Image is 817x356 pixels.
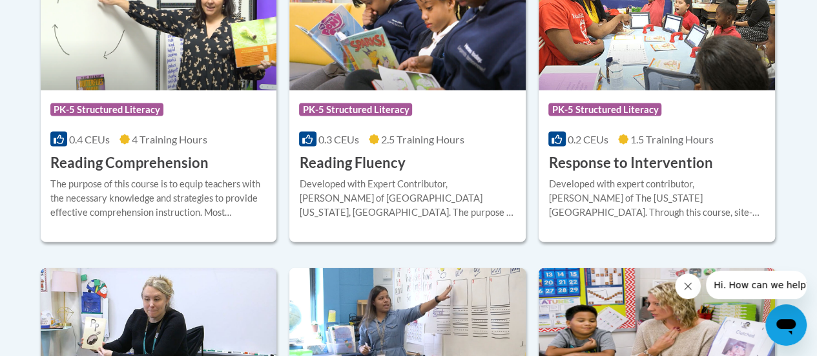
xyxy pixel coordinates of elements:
[548,153,712,173] h3: Response to Intervention
[299,153,405,173] h3: Reading Fluency
[299,177,516,220] div: Developed with Expert Contributor, [PERSON_NAME] of [GEOGRAPHIC_DATA][US_STATE], [GEOGRAPHIC_DATA...
[8,9,105,19] span: Hi. How can we help?
[568,133,608,145] span: 0.2 CEUs
[50,153,209,173] h3: Reading Comprehension
[299,103,412,116] span: PK-5 Structured Literacy
[50,103,163,116] span: PK-5 Structured Literacy
[548,103,661,116] span: PK-5 Structured Literacy
[548,177,765,220] div: Developed with expert contributor, [PERSON_NAME] of The [US_STATE][GEOGRAPHIC_DATA]. Through this...
[381,133,464,145] span: 2.5 Training Hours
[69,133,110,145] span: 0.4 CEUs
[50,177,267,220] div: The purpose of this course is to equip teachers with the necessary knowledge and strategies to pr...
[706,271,807,299] iframe: Message from company
[318,133,359,145] span: 0.3 CEUs
[630,133,714,145] span: 1.5 Training Hours
[675,273,701,299] iframe: Close message
[765,304,807,346] iframe: Button to launch messaging window
[132,133,207,145] span: 4 Training Hours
